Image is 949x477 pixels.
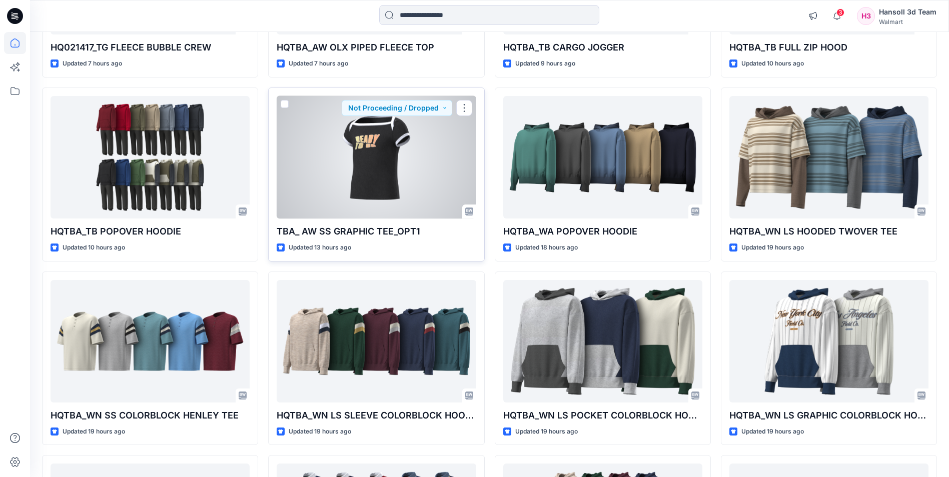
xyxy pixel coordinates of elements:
p: Updated 7 hours ago [289,58,348,69]
p: HQ021417_TG FLEECE BUBBLE CREW [51,40,250,54]
div: Walmart [879,18,936,25]
a: TBA_ AW SS GRAPHIC TEE_OPT1 [277,96,476,218]
a: HQTBA_WA POPOVER HOODIE [503,96,702,218]
p: Updated 19 hours ago [63,426,125,437]
a: HQTBA_WN LS GRAPHIC COLORBLOCK HOODIE [729,280,928,402]
a: HQTBA_TB POPOVER HOODIE [51,96,250,218]
p: Updated 10 hours ago [741,58,804,69]
a: HQTBA_WN SS COLORBLOCK HENLEY TEE [51,280,250,402]
p: Updated 13 hours ago [289,242,351,253]
p: Updated 19 hours ago [741,426,804,437]
p: HQTBA_WN LS GRAPHIC COLORBLOCK HOODIE [729,408,928,422]
p: Updated 19 hours ago [289,426,351,437]
p: HQTBA_AW OLX PIPED FLEECE TOP [277,40,476,54]
p: Updated 18 hours ago [515,242,578,253]
a: HQTBA_WN LS SLEEVE COLORBLOCK HOODIE [277,280,476,402]
p: HQTBA_WN SS COLORBLOCK HENLEY TEE [51,408,250,422]
p: HQTBA_TB CARGO JOGGER [503,40,702,54]
p: Updated 7 hours ago [63,58,122,69]
p: HQTBA_WN LS HOODED TWOVER TEE [729,224,928,238]
a: HQTBA_WN LS POCKET COLORBLOCK HOODIE [503,280,702,402]
div: Hansoll 3d Team [879,6,936,18]
p: HQTBA_WN LS SLEEVE COLORBLOCK HOODIE [277,408,476,422]
p: HQTBA_TB FULL ZIP HOOD [729,40,928,54]
p: Updated 10 hours ago [63,242,125,253]
a: HQTBA_WN LS HOODED TWOVER TEE [729,96,928,218]
p: Updated 19 hours ago [515,426,578,437]
p: Updated 19 hours ago [741,242,804,253]
p: Updated 9 hours ago [515,58,575,69]
span: 3 [836,8,844,16]
p: HQTBA_TB POPOVER HOODIE [51,224,250,238]
p: TBA_ AW SS GRAPHIC TEE_OPT1 [277,224,476,238]
p: HQTBA_WN LS POCKET COLORBLOCK HOODIE [503,408,702,422]
div: H3 [857,7,875,25]
p: HQTBA_WA POPOVER HOODIE [503,224,702,238]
